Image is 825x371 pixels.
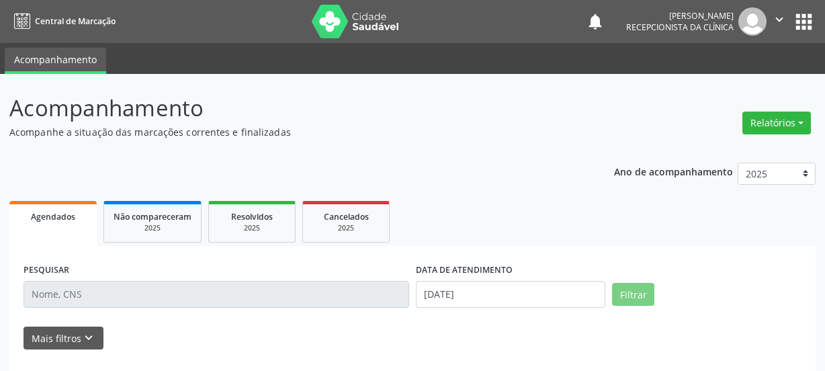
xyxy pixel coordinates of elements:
label: PESQUISAR [24,260,69,281]
button: Filtrar [612,283,654,306]
input: Nome, CNS [24,281,409,308]
button: apps [792,10,816,34]
span: Agendados [31,211,75,222]
span: Recepcionista da clínica [626,22,734,33]
button: Relatórios [742,112,811,134]
span: Cancelados [324,211,369,222]
p: Acompanhe a situação das marcações correntes e finalizadas [9,125,574,139]
img: img [738,7,767,36]
div: 2025 [218,223,286,233]
span: Resolvidos [231,211,273,222]
span: Não compareceram [114,211,191,222]
span: Central de Marcação [35,15,116,27]
div: 2025 [312,223,380,233]
button: notifications [586,12,605,31]
button: Mais filtroskeyboard_arrow_down [24,327,103,350]
p: Acompanhamento [9,91,574,125]
i: keyboard_arrow_down [81,331,96,345]
a: Acompanhamento [5,48,106,74]
p: Ano de acompanhamento [614,163,733,179]
div: 2025 [114,223,191,233]
input: Selecione um intervalo [416,281,605,308]
i:  [772,12,787,27]
div: [PERSON_NAME] [626,10,734,22]
button:  [767,7,792,36]
label: DATA DE ATENDIMENTO [416,260,513,281]
a: Central de Marcação [9,10,116,32]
